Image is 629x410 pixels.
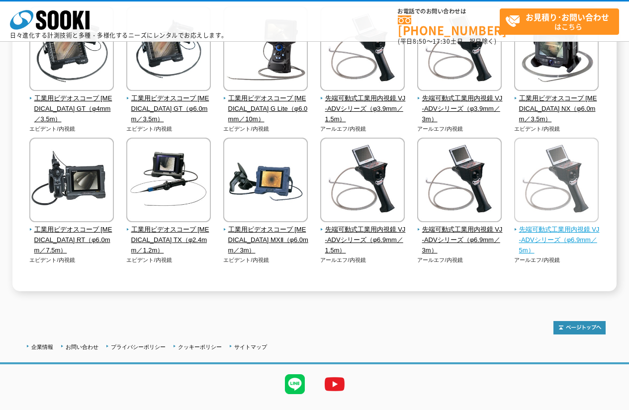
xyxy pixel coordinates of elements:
span: 先端可動式工業用内視鏡 VJ-ADVシリーズ（φ6.9mm／3m） [417,225,502,255]
span: 工業用ビデオスコープ [MEDICAL_DATA] RT（φ6.0mm／7.5m） [29,225,114,255]
span: (平日 ～ 土日、祝日除く) [398,37,496,46]
a: サイトマップ [234,344,267,350]
img: 工業用ビデオスコープ IPLEX RT（φ6.0mm／7.5m） [29,138,114,225]
span: 先端可動式工業用内視鏡 VJ-ADVシリーズ（φ3.9mm／1.5m） [320,93,405,124]
a: 工業用ビデオスコープ [MEDICAL_DATA] TX（φ2.4mm／1.2m） [126,215,211,255]
img: 先端可動式工業用内視鏡 VJ-ADVシリーズ（φ6.9mm／3m） [417,138,502,225]
p: エビデント/内視鏡 [29,125,114,133]
p: エビデント/内視鏡 [126,125,211,133]
img: 先端可動式工業用内視鏡 VJ-ADVシリーズ（φ3.9mm／3m） [417,6,502,93]
a: 工業用ビデオスコープ [MEDICAL_DATA] RT（φ6.0mm／7.5m） [29,215,114,255]
a: 先端可動式工業用内視鏡 VJ-ADVシリーズ（φ6.9mm／5m） [514,215,599,255]
p: アールエフ/内視鏡 [417,125,502,133]
p: エビデント/内視鏡 [29,256,114,264]
span: 先端可動式工業用内視鏡 VJ-ADVシリーズ（φ3.9mm／3m） [417,93,502,124]
a: 先端可動式工業用内視鏡 VJ-ADVシリーズ（φ6.9mm／1.5m） [320,215,405,255]
img: 先端可動式工業用内視鏡 VJ-ADVシリーズ（φ6.9mm／1.5m） [320,138,405,225]
img: 工業用ビデオスコープ IPLEX G Lite（φ6.0mm／10m） [223,6,308,93]
img: 工業用ビデオスコープ IPLEX NX（φ6.0mm／3.5m） [514,6,599,93]
span: 工業用ビデオスコープ [MEDICAL_DATA] GT（φ4mm／3.5m） [29,93,114,124]
img: 工業用ビデオスコープ IPLEX TX（φ2.4mm／1.2m） [126,138,211,225]
a: 工業用ビデオスコープ [MEDICAL_DATA] G Lite（φ6.0mm／10m） [223,84,308,124]
span: 先端可動式工業用内視鏡 VJ-ADVシリーズ（φ6.9mm／1.5m） [320,225,405,255]
span: はこちら [505,9,619,34]
a: 工業用ビデオスコープ [MEDICAL_DATA] GT（φ6.0mm／3.5m） [126,84,211,124]
a: [PHONE_NUMBER] [398,15,500,36]
p: エビデント/内視鏡 [126,256,211,264]
p: 日々進化する計測技術と多種・多様化するニーズにレンタルでお応えします。 [10,32,228,38]
a: 工業用ビデオスコープ [MEDICAL_DATA] MXⅡ（φ6.0mm／3m） [223,215,308,255]
img: トップページへ [553,321,606,334]
a: 先端可動式工業用内視鏡 VJ-ADVシリーズ（φ6.9mm／3m） [417,215,502,255]
span: 17:30 [433,37,450,46]
img: 工業用ビデオスコープ IPLEX GT（φ4mm／3.5m） [29,6,114,93]
span: 工業用ビデオスコープ [MEDICAL_DATA] GT（φ6.0mm／3.5m） [126,93,211,124]
p: エビデント/内視鏡 [223,125,308,133]
span: 工業用ビデオスコープ [MEDICAL_DATA] MXⅡ（φ6.0mm／3m） [223,225,308,255]
span: 工業用ビデオスコープ [MEDICAL_DATA] G Lite（φ6.0mm／10m） [223,93,308,124]
span: 工業用ビデオスコープ [MEDICAL_DATA] NX（φ6.0mm／3.5m） [514,93,599,124]
p: アールエフ/内視鏡 [320,125,405,133]
p: エビデント/内視鏡 [223,256,308,264]
a: 先端可動式工業用内視鏡 VJ-ADVシリーズ（φ3.9mm／1.5m） [320,84,405,124]
img: 先端可動式工業用内視鏡 VJ-ADVシリーズ（φ6.9mm／5m） [514,138,599,225]
img: 工業用ビデオスコープ IPLEX MXⅡ（φ6.0mm／3m） [223,138,308,225]
span: 8:50 [413,37,427,46]
a: プライバシーポリシー [111,344,166,350]
a: 工業用ビデオスコープ [MEDICAL_DATA] NX（φ6.0mm／3.5m） [514,84,599,124]
p: アールエフ/内視鏡 [320,256,405,264]
span: お電話でのお問い合わせは [398,8,500,14]
img: 工業用ビデオスコープ IPLEX GT（φ6.0mm／3.5m） [126,6,211,93]
p: エビデント/内視鏡 [514,125,599,133]
p: アールエフ/内視鏡 [514,256,599,264]
img: 先端可動式工業用内視鏡 VJ-ADVシリーズ（φ3.9mm／1.5m） [320,6,405,93]
img: LINE [275,364,315,404]
a: 先端可動式工業用内視鏡 VJ-ADVシリーズ（φ3.9mm／3m） [417,84,502,124]
a: クッキーポリシー [178,344,222,350]
p: アールエフ/内視鏡 [417,256,502,264]
a: お問い合わせ [66,344,98,350]
span: 工業用ビデオスコープ [MEDICAL_DATA] TX（φ2.4mm／1.2m） [126,225,211,255]
span: 先端可動式工業用内視鏡 VJ-ADVシリーズ（φ6.9mm／5m） [514,225,599,255]
a: 企業情報 [31,344,53,350]
a: 工業用ビデオスコープ [MEDICAL_DATA] GT（φ4mm／3.5m） [29,84,114,124]
strong: お見積り･お問い合わせ [526,11,609,23]
img: YouTube [315,364,355,404]
a: お見積り･お問い合わせはこちら [500,8,619,35]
